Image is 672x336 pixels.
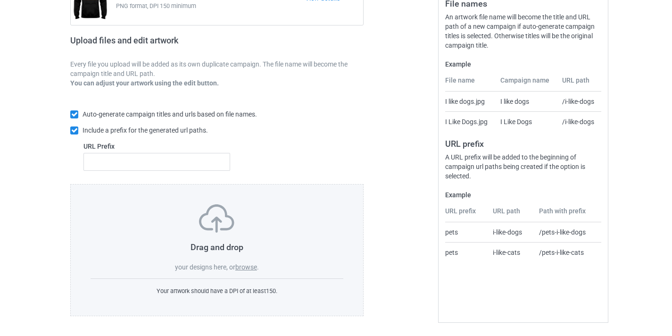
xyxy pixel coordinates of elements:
[495,111,557,132] td: I Like Dogs
[495,92,557,111] td: I like dogs
[557,92,601,111] td: /i-like-dogs
[445,111,495,132] td: I Like Dogs.jpg
[534,222,601,242] td: /pets-i-like-dogs
[445,222,488,242] td: pets
[445,76,495,92] th: File name
[557,111,601,132] td: /i-like-dogs
[83,126,208,134] span: Include a prefix for the generated url paths.
[445,242,488,262] td: pets
[175,263,235,271] span: your designs here, or
[488,242,534,262] td: i-like-cats
[534,206,601,222] th: Path with prefix
[199,204,234,233] img: svg+xml;base64,PD94bWwgdmVyc2lvbj0iMS4wIiBlbmNvZGluZz0iVVRGLTgiPz4KPHN2ZyB3aWR0aD0iNzVweCIgaGVpZ2...
[116,1,305,11] span: PNG format, DPI 150 minimum
[534,242,601,262] td: /pets-i-like-cats
[83,142,230,151] label: URL Prefix
[495,76,557,92] th: Campaign name
[557,76,601,92] th: URL path
[488,206,534,222] th: URL path
[445,190,601,200] label: Example
[488,222,534,242] td: i-like-dogs
[445,92,495,111] td: I like dogs.jpg
[445,12,601,50] div: An artwork file name will become the title and URL path of a new campaign if auto-generate campai...
[91,242,343,252] h3: Drag and drop
[70,59,364,78] p: Every file you upload will be added as its own duplicate campaign. The file name will become the ...
[445,138,601,149] h3: URL prefix
[70,35,246,53] h2: Upload files and edit artwork
[445,152,601,181] div: A URL prefix will be added to the beginning of campaign url paths being created if the option is ...
[157,287,277,294] span: Your artwork should have a DPI of at least 150 .
[83,110,257,118] span: Auto-generate campaign titles and urls based on file names.
[445,59,601,69] label: Example
[445,206,488,222] th: URL prefix
[257,263,259,271] span: .
[235,263,257,271] label: browse
[70,79,219,87] b: You can adjust your artwork using the edit button.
